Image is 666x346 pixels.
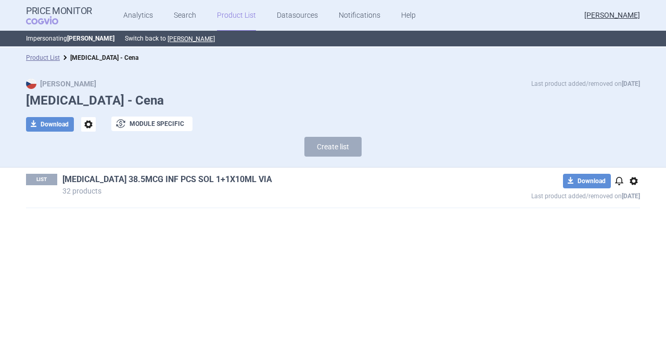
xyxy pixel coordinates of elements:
[26,93,640,108] h1: [MEDICAL_DATA] - Cena
[26,174,57,185] p: LIST
[622,193,640,200] strong: [DATE]
[26,6,92,25] a: Price MonitorCOGVIO
[168,35,215,43] button: [PERSON_NAME]
[62,174,456,187] h1: BLINCYTO 38.5MCG INF PCS SOL 1+1X10ML VIA
[26,117,74,132] button: Download
[67,35,114,42] strong: [PERSON_NAME]
[26,79,36,89] img: CZ
[304,137,362,157] button: Create list
[26,54,60,61] a: Product List
[111,117,193,131] button: Module specific
[26,16,73,24] span: COGVIO
[622,80,640,87] strong: [DATE]
[62,187,456,195] p: 32 products
[456,188,640,201] p: Last product added/removed on
[60,53,138,63] li: BLINCYTO - Cena
[563,174,611,188] button: Download
[62,174,272,185] a: [MEDICAL_DATA] 38.5MCG INF PCS SOL 1+1X10ML VIA
[26,53,60,63] li: Product List
[26,6,92,16] strong: Price Monitor
[26,80,96,88] strong: [PERSON_NAME]
[70,54,138,61] strong: [MEDICAL_DATA] - Cena
[26,31,640,46] p: Impersonating Switch back to
[531,79,640,89] p: Last product added/removed on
